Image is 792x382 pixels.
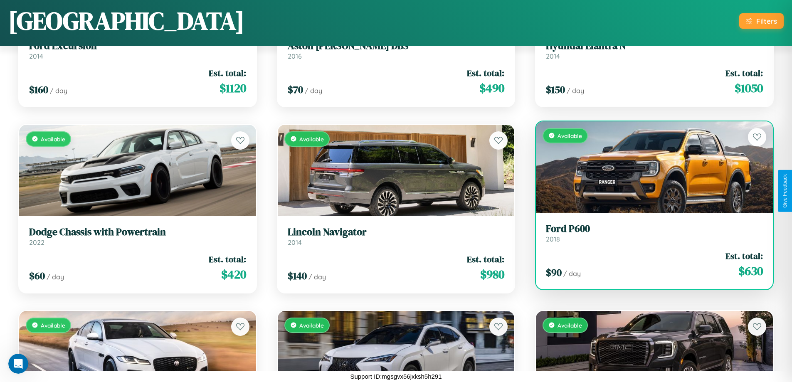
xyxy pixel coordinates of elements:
span: Available [558,132,582,139]
span: $ 1120 [220,80,246,96]
span: Est. total: [209,67,246,79]
a: Hyundai Elantra N2014 [546,40,763,60]
h3: Aston [PERSON_NAME] DBS [288,40,505,52]
span: Available [41,322,65,329]
span: Available [558,322,582,329]
span: Available [299,136,324,143]
a: Dodge Chassis with Powertrain2022 [29,226,246,246]
span: $ 1050 [735,80,763,96]
span: / day [47,273,64,281]
span: / day [563,269,581,278]
span: 2014 [29,52,43,60]
h3: Dodge Chassis with Powertrain [29,226,246,238]
span: / day [308,273,326,281]
span: $ 490 [479,80,504,96]
span: Est. total: [725,67,763,79]
span: $ 420 [221,266,246,283]
span: $ 60 [29,269,45,283]
span: / day [50,86,67,95]
p: Support ID: mgsgvx56jxksh5h291 [350,371,442,382]
button: Filters [739,13,784,29]
span: Est. total: [467,67,504,79]
span: / day [567,86,584,95]
span: 2014 [546,52,560,60]
h1: [GEOGRAPHIC_DATA] [8,4,244,38]
a: Ford P6002018 [546,223,763,243]
span: $ 140 [288,269,307,283]
h3: Ford P600 [546,223,763,235]
span: Est. total: [725,250,763,262]
h3: Ford Excursion [29,40,246,52]
span: $ 160 [29,83,48,96]
a: Lincoln Navigator2014 [288,226,505,246]
span: $ 980 [480,266,504,283]
span: 2016 [288,52,302,60]
span: $ 150 [546,83,565,96]
span: $ 630 [738,263,763,279]
span: Available [41,136,65,143]
span: 2014 [288,238,302,246]
h3: Hyundai Elantra N [546,40,763,52]
span: / day [305,86,322,95]
span: $ 70 [288,83,303,96]
iframe: Intercom live chat [8,354,28,374]
div: Give Feedback [782,174,788,208]
span: 2022 [29,238,44,246]
span: $ 90 [546,266,562,279]
a: Ford Excursion2014 [29,40,246,60]
div: Filters [756,17,777,25]
span: Est. total: [467,253,504,265]
a: Aston [PERSON_NAME] DBS2016 [288,40,505,60]
h3: Lincoln Navigator [288,226,505,238]
span: Available [299,322,324,329]
span: 2018 [546,235,560,243]
span: Est. total: [209,253,246,265]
